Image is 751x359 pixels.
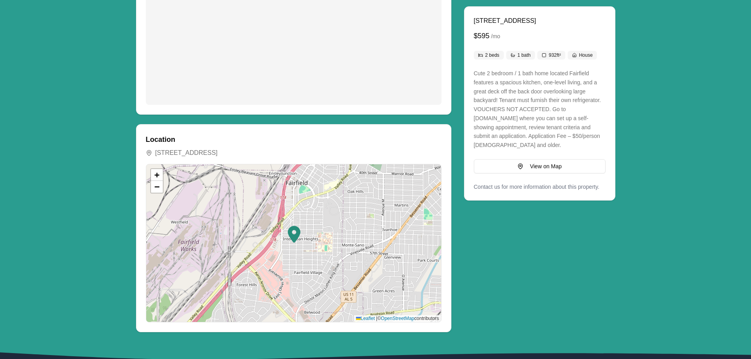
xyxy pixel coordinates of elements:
[491,32,500,40] span: / mo
[474,16,606,191] div: Property details
[155,148,218,158] button: [STREET_ADDRESS]
[474,183,606,191] p: Contact us for more information about this property.
[474,30,490,41] span: $595
[376,316,377,321] span: |
[474,51,606,60] div: Property features
[381,316,414,321] a: OpenStreetMap
[474,51,504,60] div: 2 beds
[288,225,300,243] img: Marker
[146,134,442,145] h3: Location
[354,315,441,322] div: © contributors
[474,69,606,150] p: Cute 2 bedroom / 1 bath home located Fairfield features a spacious kitchen, one-level living, and...
[154,170,159,180] span: +
[568,51,597,60] div: House
[474,17,536,24] span: [STREET_ADDRESS]
[151,169,163,181] a: Zoom in
[151,181,163,193] a: Zoom out
[356,316,375,321] a: Leaflet
[506,51,535,60] div: 1 bath
[537,51,565,60] div: 932 ft²
[474,159,606,173] button: Scroll to map view
[154,182,159,192] span: −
